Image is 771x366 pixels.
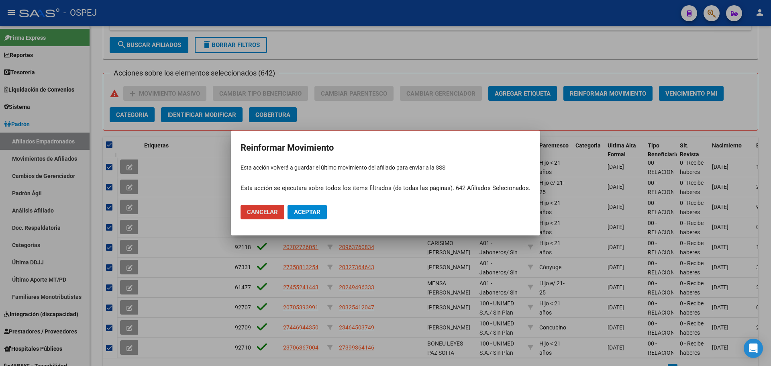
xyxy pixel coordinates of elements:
h2: Reinformar Movimiento [241,140,530,155]
button: Aceptar [288,205,327,219]
p: Esta acción volverá a guardar el último movimiento del afiliado para enviar a la SSS [241,164,530,172]
button: Cancelar [241,205,284,219]
span: Aceptar [294,209,320,216]
div: Open Intercom Messenger [744,339,763,358]
span: Cancelar [247,209,278,216]
p: Esta acción se ejecutara sobre todos los items filtrados (de todas las páginas). 642 Afiliados Se... [241,184,530,193]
